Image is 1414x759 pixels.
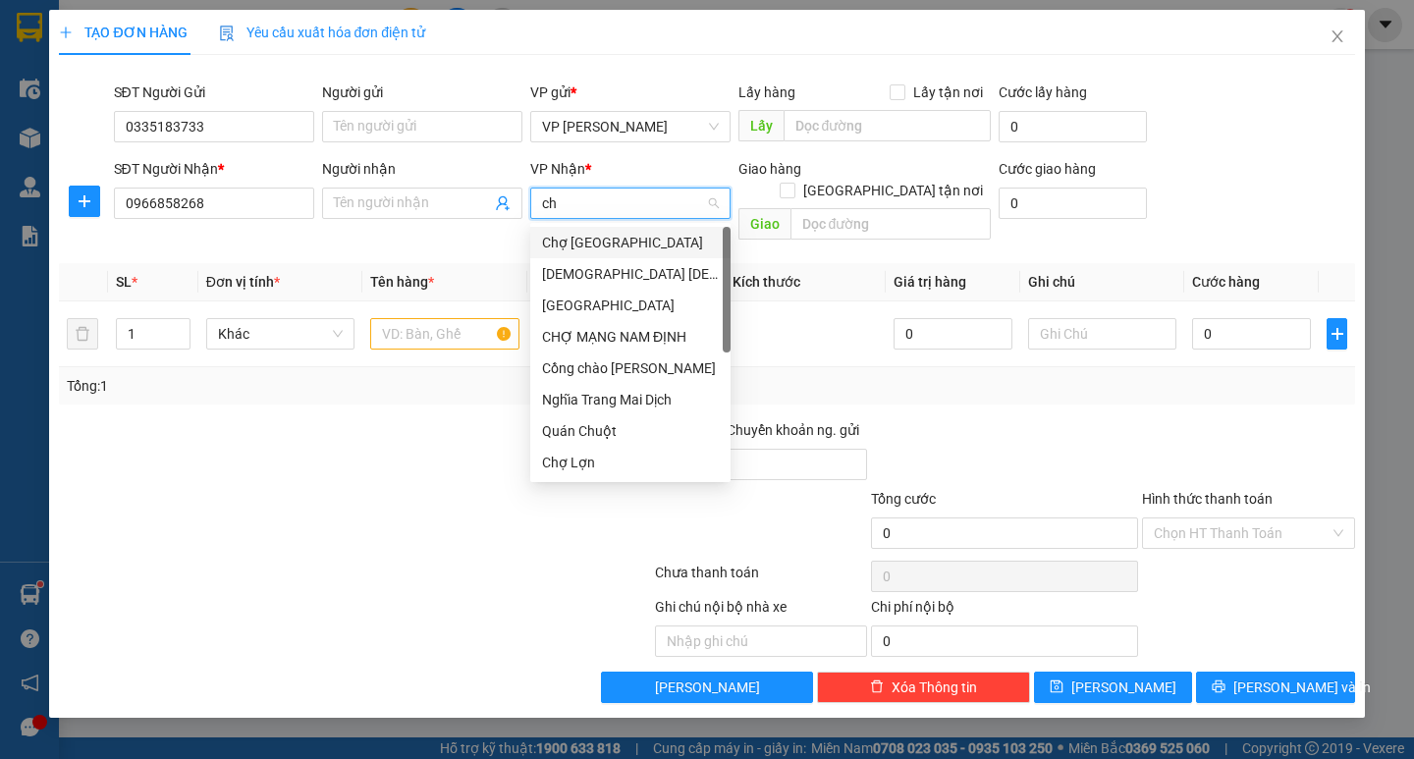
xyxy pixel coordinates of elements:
span: Xóa Thông tin [892,677,977,698]
label: Cước lấy hàng [999,84,1087,100]
input: VD: Bàn, Ghế [370,318,518,350]
label: Hình thức thanh toán [1142,491,1273,507]
div: [GEOGRAPHIC_DATA] [542,295,719,316]
div: Người nhận [322,158,522,180]
span: [PERSON_NAME] và In [1233,677,1371,698]
input: Nhập ghi chú [655,625,868,657]
input: Cước lấy hàng [999,111,1147,142]
div: Chợ Lợn [530,447,731,478]
span: Lấy tận nơi [905,81,991,103]
span: Giá trị hàng [894,274,966,290]
div: Chưa thanh toán [653,562,870,596]
span: Chuyển khoản ng. gửi [719,419,867,441]
span: VP [PERSON_NAME] - [57,71,241,123]
button: plus [1327,318,1346,350]
div: Tổng: 1 [67,375,547,397]
div: Chợ [GEOGRAPHIC_DATA] [542,232,719,253]
div: Chợ Đồng Hòa [530,227,731,258]
div: [DEMOGRAPHIC_DATA] [DEMOGRAPHIC_DATA] [542,263,719,285]
span: [GEOGRAPHIC_DATA] tận nơi [795,180,991,201]
span: close [1330,28,1345,44]
span: Tên hàng [370,274,434,290]
div: Cồng chào Hoài Đức [530,352,731,384]
button: Close [1310,10,1365,65]
span: TẠO ĐƠN HÀNG [59,25,187,40]
strong: HOTLINE : [115,28,181,43]
button: save[PERSON_NAME] [1034,672,1192,703]
button: deleteXóa Thông tin [817,672,1030,703]
span: [PERSON_NAME] [655,677,760,698]
span: plus [59,26,73,39]
div: CHỢ MẠNG NAM ĐỊNH [530,321,731,352]
div: Nghĩa Trang Mai Dịch [530,384,731,415]
label: Cước giao hàng [999,161,1096,177]
span: Đơn vị tính [206,274,280,290]
span: 0353655330 [66,133,153,149]
input: Dọc đường [784,110,991,141]
span: Giao hàng [738,161,801,177]
input: Ghi Chú [1028,318,1176,350]
div: CHÂU GIANG [530,290,731,321]
span: Kích thước [733,274,800,290]
div: Cồng chào [PERSON_NAME] [542,357,719,379]
span: Lấy [738,110,784,141]
span: - [57,50,62,67]
input: Dọc đường [790,208,991,240]
div: Chi phí nội bộ [871,596,1138,625]
div: Ghi chú nội bộ nhà xe [655,596,868,625]
div: Chợ Lợn [542,452,719,473]
div: Chùa Bồ Đề [530,258,731,290]
span: Yêu cầu xuất hóa đơn điện tử [219,25,426,40]
span: VP Nhận [530,161,585,177]
button: [PERSON_NAME] [601,672,814,703]
span: [PERSON_NAME] [1071,677,1176,698]
button: plus [69,186,100,217]
button: printer[PERSON_NAME] và In [1196,672,1354,703]
span: - [61,133,153,149]
span: save [1050,679,1063,695]
div: Nghĩa Trang Mai Dịch [542,389,719,410]
img: icon [219,26,235,41]
span: VP Trần Bình [542,112,719,141]
div: VP gửi [530,81,731,103]
span: Tổng cước [871,491,936,507]
strong: CÔNG TY VẬN TẢI ĐỨC TRƯỞNG [42,11,253,26]
th: Ghi chú [1020,263,1184,301]
span: Lấy hàng [738,84,795,100]
div: Người gửi [322,81,522,103]
span: SL [116,274,132,290]
span: Cước hàng [1192,274,1260,290]
span: printer [1212,679,1225,695]
div: Quán Chuột [542,420,719,442]
div: Quán Chuột [530,415,731,447]
span: Giao [738,208,790,240]
input: Cước giao hàng [999,188,1147,219]
span: 14 [PERSON_NAME], [PERSON_NAME] [57,71,241,123]
button: delete [67,318,98,350]
span: Khác [218,319,343,349]
span: plus [1328,326,1345,342]
div: SĐT Người Gửi [114,81,314,103]
div: CHỢ MẠNG NAM ĐỊNH [542,326,719,348]
input: 0 [894,318,1012,350]
span: Gửi [15,80,35,94]
span: plus [70,193,99,209]
div: SĐT Người Nhận [114,158,314,180]
span: user-add [495,195,511,211]
span: delete [870,679,884,695]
